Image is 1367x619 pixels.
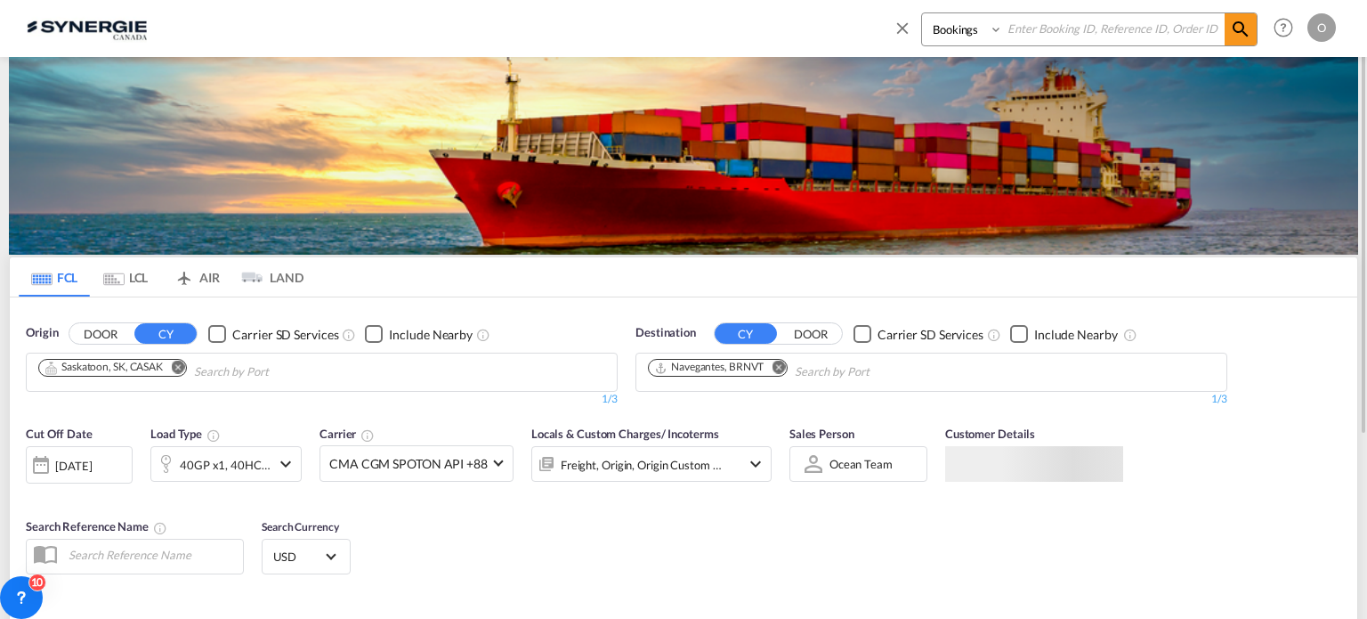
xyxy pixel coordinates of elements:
[531,427,719,441] span: Locals & Custom Charges
[795,358,964,387] input: Chips input.
[26,324,58,342] span: Origin
[342,328,356,342] md-icon: Unchecked: Search for CY (Container Yard) services for all selected carriers.Checked : Search for...
[760,360,787,378] button: Remove
[1003,13,1225,45] input: Enter Booking ID, Reference ID, Order ID
[174,267,195,281] md-icon: icon-airplane
[60,542,243,568] input: Search Reference Name
[27,8,147,48] img: 1f56c880d42311ef80fc7dca854c8e59.png
[26,446,133,484] div: [DATE]
[273,549,323,565] span: USD
[389,326,473,344] div: Include Nearby
[1268,12,1298,43] span: Help
[365,324,473,343] md-checkbox: Checkbox No Ink
[635,324,696,342] span: Destination
[150,446,302,482] div: 40GP x1 40HC x1icon-chevron-down
[161,257,232,297] md-tab-item: AIR
[159,360,186,378] button: Remove
[206,428,221,443] md-icon: icon-information-outline
[26,519,167,533] span: Search Reference Name
[262,520,339,533] span: Search Currency
[789,427,854,441] span: Sales Person
[194,358,363,387] input: Chips input.
[1225,13,1257,45] span: icon-magnify
[26,427,93,441] span: Cut Off Date
[153,521,167,535] md-icon: Your search will be saved by the below given name
[1123,328,1137,342] md-icon: Unchecked: Ignores neighbouring ports when fetching rates.Checked : Includes neighbouring ports w...
[232,326,338,344] div: Carrier SD Services
[320,427,375,441] span: Carrier
[654,360,767,375] div: Press delete to remove this chip.
[987,328,1001,342] md-icon: Unchecked: Search for CY (Container Yard) services for all selected carriers.Checked : Search for...
[635,392,1227,407] div: 1/3
[853,324,983,343] md-checkbox: Checkbox No Ink
[19,257,303,297] md-pagination-wrapper: Use the left and right arrow keys to navigate between tabs
[1010,324,1118,343] md-checkbox: Checkbox No Ink
[878,326,983,344] div: Carrier SD Services
[1307,13,1336,42] div: O
[1268,12,1307,45] div: Help
[134,323,197,344] button: CY
[476,328,490,342] md-icon: Unchecked: Ignores neighbouring ports when fetching rates.Checked : Includes neighbouring ports w...
[275,453,296,475] md-icon: icon-chevron-down
[19,257,90,297] md-tab-item: FCL
[745,453,766,475] md-icon: icon-chevron-down
[232,257,303,297] md-tab-item: LAND
[715,323,777,344] button: CY
[150,427,221,441] span: Load Type
[36,354,370,387] md-chips-wrap: Chips container. Use arrow keys to select chips.
[828,451,894,476] md-select: Sales Person: Ocean team
[26,481,39,505] md-datepicker: Select
[645,354,971,387] md-chips-wrap: Chips container. Use arrow keys to select chips.
[945,427,1035,441] span: Customer Details
[90,257,161,297] md-tab-item: LCL
[1230,19,1251,40] md-icon: icon-magnify
[893,12,921,55] span: icon-close
[55,458,92,474] div: [DATE]
[561,452,723,477] div: Freight Origin Origin Custom Destination Destination Custom Factory Stuffing
[829,457,893,471] div: Ocean team
[893,18,912,37] md-icon: icon-close
[69,324,132,345] button: DOOR
[360,428,375,443] md-icon: The selected Trucker/Carrierwill be displayed in the rate results If the rates are from another f...
[780,324,842,345] button: DOOR
[271,543,341,569] md-select: Select Currency: $ USDUnited States Dollar
[180,452,271,477] div: 40GP x1 40HC x1
[661,427,719,441] span: / Incoterms
[44,360,166,375] div: Press delete to remove this chip.
[531,446,772,482] div: Freight Origin Origin Custom Destination Destination Custom Factory Stuffingicon-chevron-down
[1034,326,1118,344] div: Include Nearby
[654,360,764,375] div: Navegantes, BRNVT
[9,57,1358,255] img: LCL+%26+FCL+BACKGROUND.png
[208,324,338,343] md-checkbox: Checkbox No Ink
[329,455,488,473] span: CMA CGM SPOTON API +88
[44,360,163,375] div: Saskatoon, SK, CASAK
[26,392,618,407] div: 1/3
